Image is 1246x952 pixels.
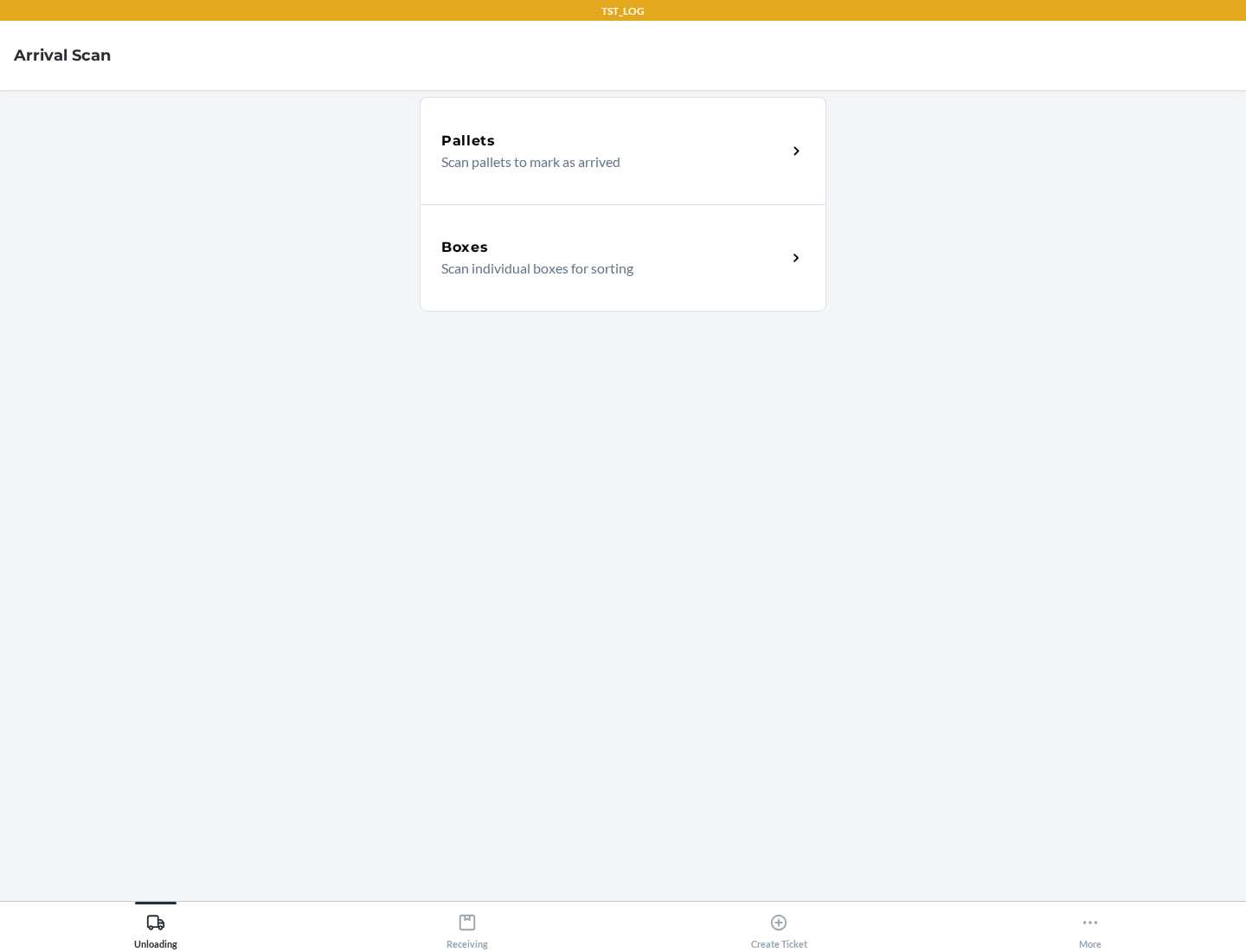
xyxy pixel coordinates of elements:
a: BoxesScan individual boxes for sorting [420,204,826,312]
div: Unloading [134,906,177,949]
p: TST_LOG [601,3,645,19]
button: Create Ticket [623,902,934,949]
div: Create Ticket [751,906,807,949]
h4: Arrival Scan [14,44,111,67]
p: Scan individual boxes for sorting [441,258,773,279]
button: Receiving [311,902,623,949]
h5: Boxes [441,237,489,258]
p: Scan pallets to mark as arrived [441,151,773,172]
button: More [934,902,1246,949]
div: Receiving [446,906,488,949]
div: More [1079,906,1101,949]
a: PalletsScan pallets to mark as arrived [420,97,826,204]
h5: Pallets [441,131,496,151]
